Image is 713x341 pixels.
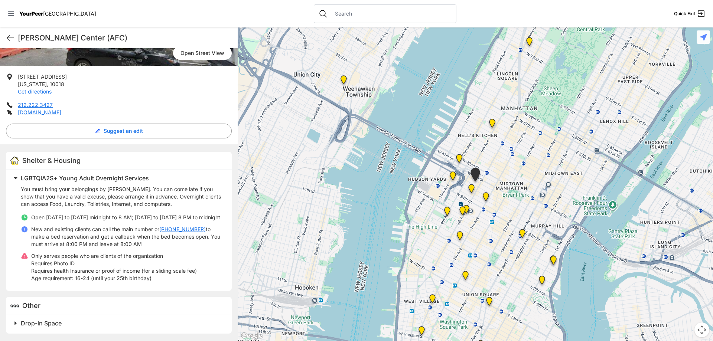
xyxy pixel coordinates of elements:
[443,207,452,219] div: Chelsea
[18,109,61,115] a: [DOMAIN_NAME]
[21,174,149,182] span: LGBTQIA2S+ Young Adult Overnight Services
[467,184,476,196] div: Corporate Office, no walk-ins
[173,46,232,60] a: Open Street View
[469,168,482,184] div: DYCD Youth Drop-in Center
[6,124,232,138] button: Suggest an edit
[18,81,47,87] span: [US_STATE]
[339,75,348,87] div: CASA Coordinated Entry Program Perc Dop-in Center
[18,73,67,80] span: [STREET_ADDRESS]
[458,206,467,218] div: ServiceLine
[240,331,264,341] a: Open this area in Google Maps (opens a new window)
[31,267,197,275] p: Requires health Insurance or proof of income (for a sliding scale fee)
[674,11,695,17] span: Quick Exit
[19,12,96,16] a: YourPeer[GEOGRAPHIC_DATA]
[694,322,709,337] button: Map camera controls
[31,253,163,259] span: Only serves people who are clients of the organization
[481,192,491,204] div: Main Office
[448,171,458,183] div: Sylvia's Place
[548,255,558,267] div: Adult Family Intake Center (AFIC)
[159,226,206,233] a: [PHONE_NUMBER]
[31,275,197,282] p: 16-24 (until your 25th birthday)
[518,229,527,241] div: Mainchance Adult Drop-in Center
[331,10,452,17] input: Search
[21,319,62,327] span: Drop-in Space
[428,294,437,306] div: Not the actual location. No walk-ins Please
[31,226,223,248] p: New and existing clients can call the main number or to make a bed reservation and get a callback...
[19,10,43,17] span: YourPeer
[674,9,706,18] a: Quick Exit
[18,33,232,43] h1: [PERSON_NAME] Center (AFC)
[43,10,96,17] span: [GEOGRAPHIC_DATA]
[525,37,534,49] div: Hamilton Senior Center
[104,127,143,135] span: Suggest an edit
[240,331,264,341] img: Google
[47,81,48,87] span: ,
[31,275,74,281] span: Age requirement:
[31,260,197,267] p: Requires Photo ID
[18,88,52,95] a: Get directions
[537,276,547,288] div: Margaret Cochran Corbin VA Campus, Veteran's Hospital
[21,186,223,208] p: You must bring your belongings by [PERSON_NAME]. You can come late if you show that you have a va...
[461,271,470,283] div: New York City Location
[18,102,53,108] a: 212.222.3427
[417,326,426,338] div: Main Office
[462,205,471,217] div: Antonio Olivieri Drop-in Center
[31,214,220,220] span: Open [DATE] to [DATE] midnight to 8 AM; [DATE] to [DATE] 8 PM to midnight
[455,154,464,166] div: New York
[549,256,558,268] div: 30th Street Intake Center for Men
[485,297,494,309] div: Headquarters
[22,302,40,309] span: Other
[50,81,64,87] span: 10018
[488,119,497,131] div: 9th Avenue Drop-in Center
[22,157,81,164] span: Shelter & Housing
[455,231,465,243] div: Chelsea Foyer at The Christopher Temporary Youth Housing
